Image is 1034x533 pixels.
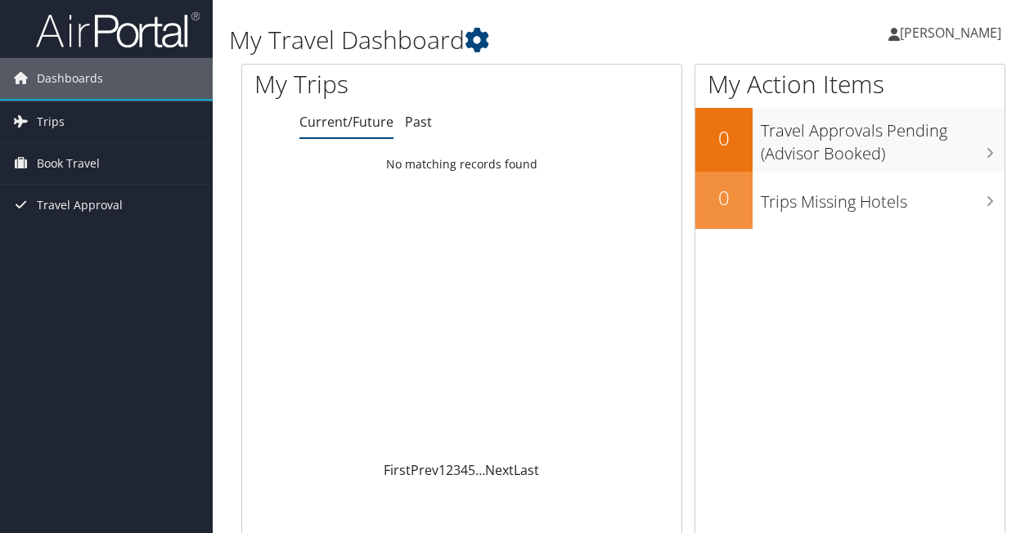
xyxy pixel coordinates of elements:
[37,143,100,184] span: Book Travel
[468,461,475,479] a: 5
[411,461,438,479] a: Prev
[299,113,393,131] a: Current/Future
[485,461,514,479] a: Next
[695,172,1005,229] a: 0Trips Missing Hotels
[900,24,1001,42] span: [PERSON_NAME]
[229,23,755,57] h1: My Travel Dashboard
[36,11,200,49] img: airportal-logo.png
[254,67,486,101] h1: My Trips
[37,58,103,99] span: Dashboards
[695,67,1005,101] h1: My Action Items
[37,185,123,226] span: Travel Approval
[446,461,453,479] a: 2
[761,182,1005,213] h3: Trips Missing Hotels
[888,8,1018,57] a: [PERSON_NAME]
[37,101,65,142] span: Trips
[242,150,681,179] td: No matching records found
[438,461,446,479] a: 1
[695,108,1005,171] a: 0Travel Approvals Pending (Advisor Booked)
[514,461,539,479] a: Last
[384,461,411,479] a: First
[695,184,753,212] h2: 0
[475,461,485,479] span: …
[695,124,753,152] h2: 0
[453,461,461,479] a: 3
[461,461,468,479] a: 4
[405,113,432,131] a: Past
[761,111,1005,165] h3: Travel Approvals Pending (Advisor Booked)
